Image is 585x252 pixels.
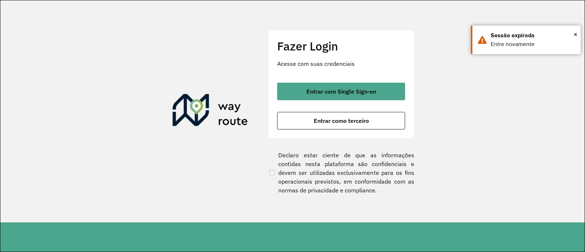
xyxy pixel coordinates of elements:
span: Entrar como terceiro [314,118,369,124]
p: Acesse com suas credenciais [277,59,405,68]
div: Entre novamente [491,40,575,49]
img: Roteirizador AmbevTech [173,94,248,129]
span: × [574,29,577,40]
button: Close [574,29,577,40]
button: button [277,112,405,129]
button: button [277,83,405,100]
div: Sessão expirada [491,31,575,40]
span: Entrar com Single Sign-on [306,89,376,94]
label: Declaro estar ciente de que as informações contidas nesta plataforma são confidenciais e devem se... [268,151,414,195]
h2: Fazer Login [277,39,405,53]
